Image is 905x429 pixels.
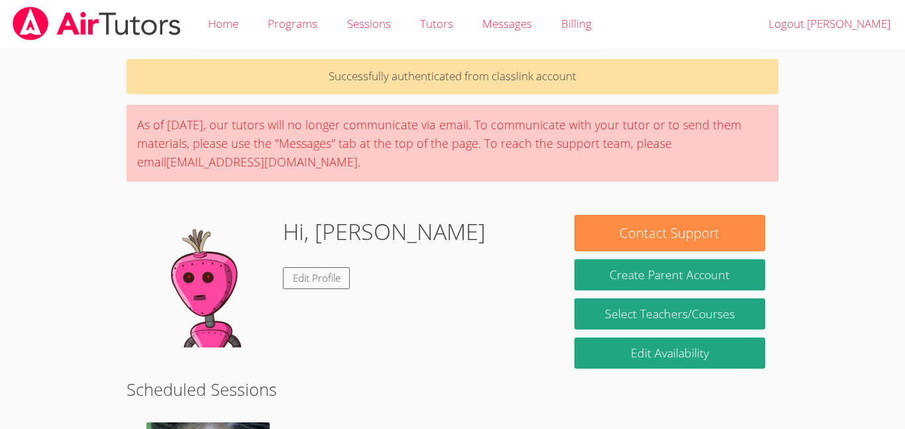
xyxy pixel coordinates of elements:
img: default.png [140,215,272,347]
a: Select Teachers/Courses [574,298,765,330]
p: Successfully authenticated from classlink account [127,59,778,94]
h2: Scheduled Sessions [127,377,778,402]
h1: Hi, [PERSON_NAME] [283,215,486,249]
button: Contact Support [574,215,765,251]
span: Messages [482,16,532,31]
a: Edit Availability [574,337,765,369]
a: Edit Profile [283,267,350,289]
button: Create Parent Account [574,259,765,290]
div: As of [DATE], our tutors will no longer communicate via email. To communicate with your tutor or ... [127,105,778,182]
img: airtutors_banner-c4298cdbf04f3fff15de1276eac7730deb9818008684d7c2e4769d2f7ddbe033.png [11,7,182,40]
